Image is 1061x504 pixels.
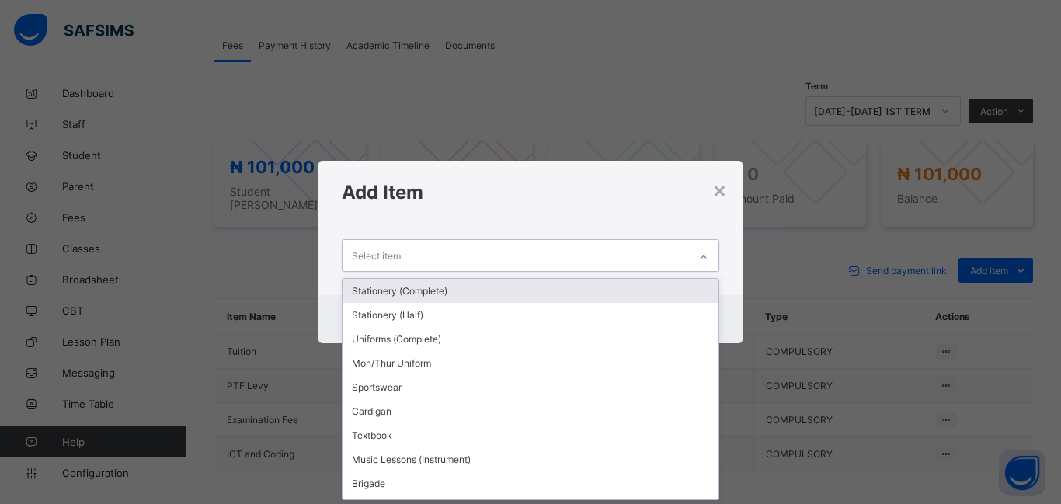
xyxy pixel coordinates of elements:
div: Select item [352,241,401,270]
div: × [712,176,727,203]
div: Textbook [343,423,718,447]
div: Cardigan [343,399,718,423]
div: Brigade [343,471,718,495]
div: Stationery (Half) [343,303,718,327]
h1: Add Item [342,181,719,203]
div: Sportswear [343,375,718,399]
div: Stationery (Complete) [343,279,718,303]
div: Uniforms (Complete) [343,327,718,351]
div: Music Lessons (Instrument) [343,447,718,471]
div: Mon/Thur Uniform [343,351,718,375]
